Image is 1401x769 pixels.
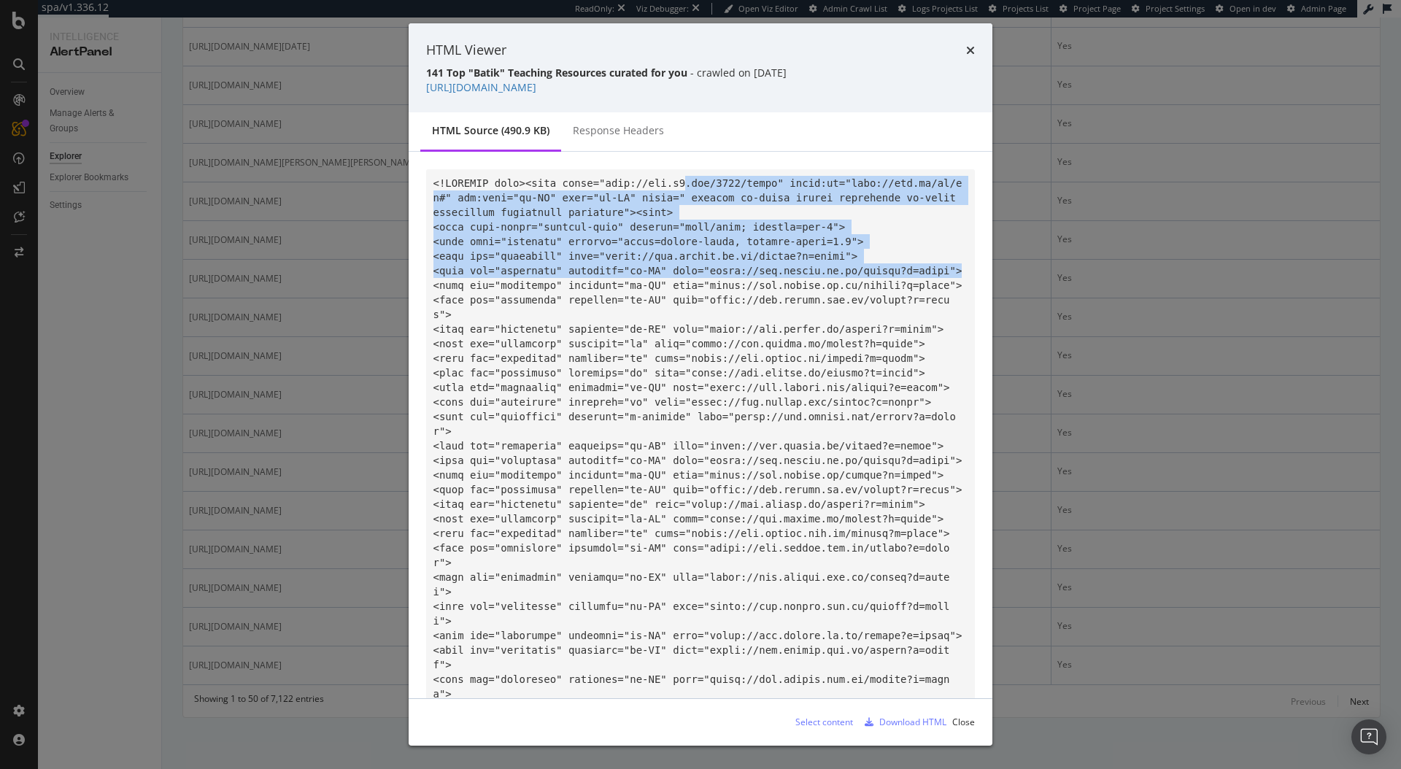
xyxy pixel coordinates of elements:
[426,80,536,94] a: [URL][DOMAIN_NAME]
[879,716,946,728] div: Download HTML
[859,711,946,734] button: Download HTML
[952,716,975,728] div: Close
[426,66,687,80] strong: 141 Top "Batik" Teaching Resources curated for you
[966,41,975,60] div: times
[426,66,975,80] div: - crawled on [DATE]
[409,23,992,746] div: modal
[784,711,853,734] button: Select content
[573,123,664,138] div: Response Headers
[426,41,506,60] div: HTML Viewer
[795,716,853,728] div: Select content
[432,123,549,138] div: HTML source (490.9 KB)
[1351,719,1386,754] div: Open Intercom Messenger
[952,711,975,734] button: Close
